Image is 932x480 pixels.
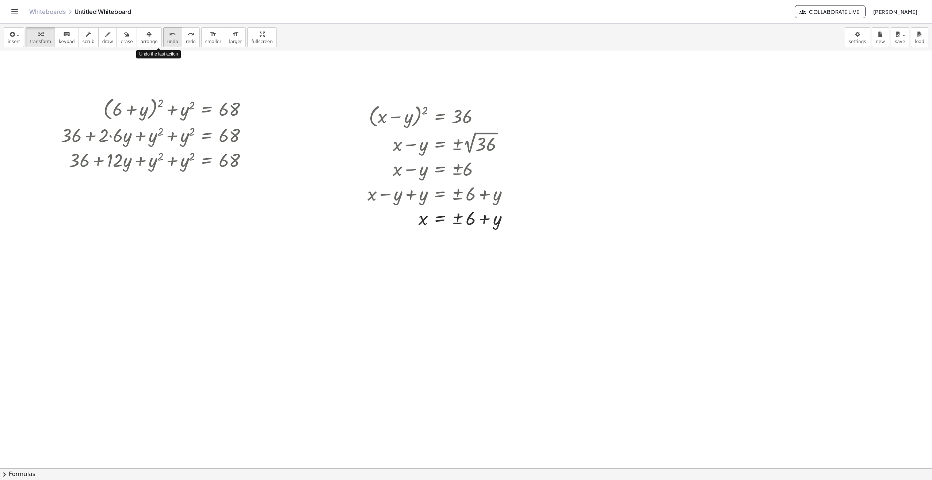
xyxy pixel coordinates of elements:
button: format_sizelarger [225,27,246,47]
span: arrange [141,39,158,44]
button: draw [98,27,117,47]
span: new [876,39,885,44]
span: Collaborate Live [801,8,859,15]
span: save [895,39,905,44]
i: keyboard [63,30,70,39]
span: draw [102,39,113,44]
span: erase [121,39,133,44]
i: undo [169,30,176,39]
button: fullscreen [247,27,276,47]
span: insert [8,39,20,44]
button: erase [116,27,137,47]
span: scrub [83,39,95,44]
a: Whiteboards [29,8,66,15]
button: scrub [79,27,99,47]
button: save [891,27,909,47]
button: undoundo [163,27,182,47]
span: redo [186,39,196,44]
button: [PERSON_NAME] [867,5,923,18]
button: transform [26,27,55,47]
span: settings [849,39,866,44]
span: undo [167,39,178,44]
button: Collaborate Live [795,5,866,18]
div: Undo the last action [136,50,181,58]
span: fullscreen [251,39,272,44]
span: larger [229,39,242,44]
button: load [911,27,928,47]
i: redo [187,30,194,39]
button: insert [4,27,24,47]
button: settings [845,27,870,47]
span: transform [30,39,51,44]
button: arrange [137,27,162,47]
span: keypad [59,39,75,44]
span: smaller [205,39,221,44]
button: redoredo [182,27,200,47]
button: format_sizesmaller [201,27,225,47]
button: new [872,27,889,47]
span: load [915,39,924,44]
button: Toggle navigation [9,6,20,18]
i: format_size [210,30,217,39]
button: keyboardkeypad [55,27,79,47]
span: [PERSON_NAME] [873,8,917,15]
i: format_size [232,30,239,39]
